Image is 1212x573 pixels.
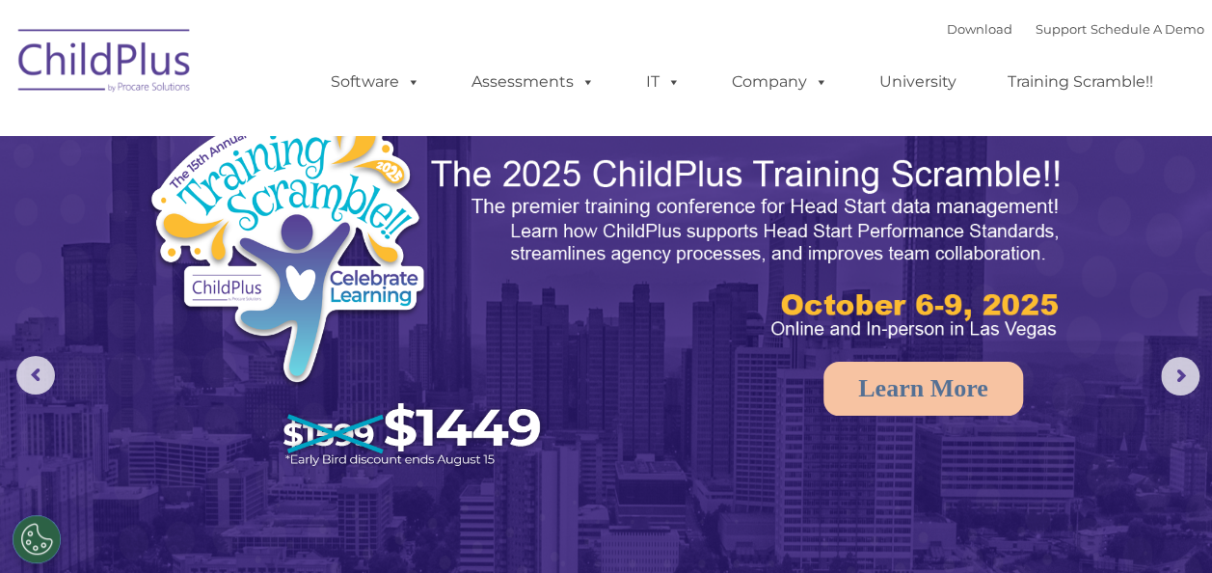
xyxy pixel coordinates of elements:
button: Cookies Settings [13,515,61,563]
a: Schedule A Demo [1091,21,1204,37]
span: Last name [268,127,327,142]
a: Assessments [452,63,614,101]
a: University [860,63,976,101]
a: Company [713,63,848,101]
font: | [947,21,1204,37]
a: IT [627,63,700,101]
a: Download [947,21,1012,37]
a: Support [1036,21,1087,37]
a: Learn More [823,362,1023,416]
a: Software [311,63,440,101]
a: Training Scramble!! [988,63,1172,101]
span: Phone number [268,206,350,221]
img: ChildPlus by Procare Solutions [9,15,202,112]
